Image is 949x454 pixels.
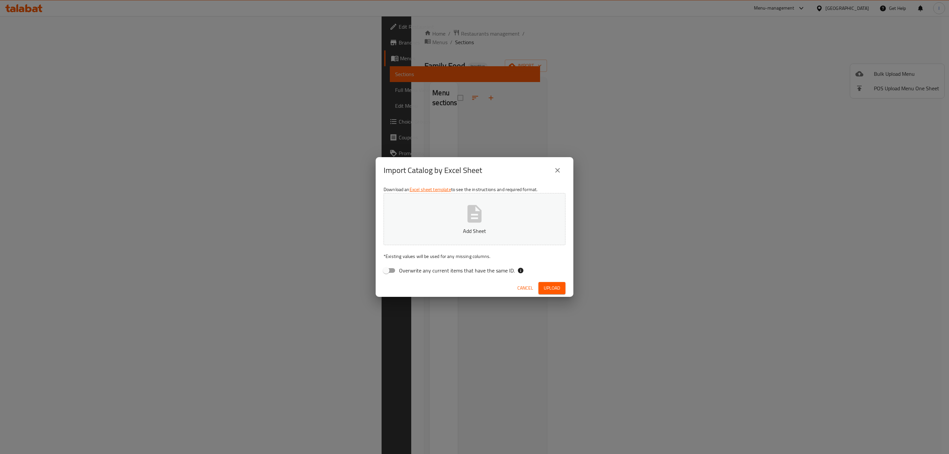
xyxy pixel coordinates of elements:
[538,282,565,294] button: Upload
[515,282,536,294] button: Cancel
[384,165,482,176] h2: Import Catalog by Excel Sheet
[544,284,560,292] span: Upload
[376,184,573,279] div: Download an to see the instructions and required format.
[550,162,565,178] button: close
[410,185,451,194] a: Excel sheet template
[394,227,555,235] p: Add Sheet
[517,267,524,274] svg: If the overwrite option isn't selected, then the items that match an existing ID will be ignored ...
[384,253,565,260] p: Existing values will be used for any missing columns.
[399,267,515,274] span: Overwrite any current items that have the same ID.
[517,284,533,292] span: Cancel
[384,193,565,245] button: Add Sheet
